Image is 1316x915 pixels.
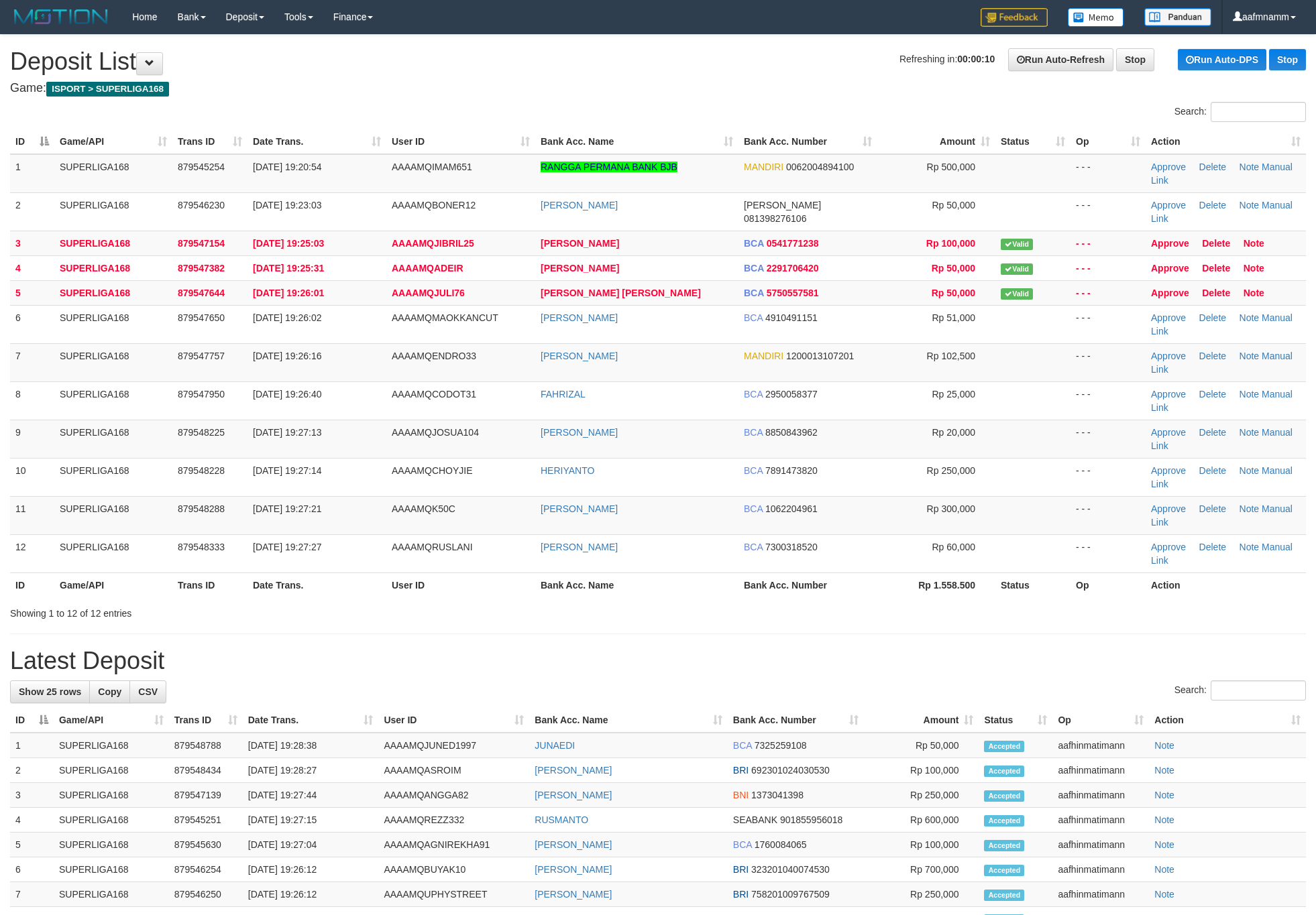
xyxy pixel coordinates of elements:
a: Approve [1151,263,1189,273]
span: [DATE] 19:20:54 [253,162,321,172]
td: SUPERLIGA168 [54,733,169,758]
th: Game/API [54,572,172,597]
span: Copy [98,686,121,697]
td: Rp 250,000 [864,783,979,808]
span: Accepted [984,840,1024,851]
span: Copy 323201040074530 to clipboard [751,864,830,875]
td: 12 [10,534,54,572]
td: 3 [10,231,54,255]
td: - - - [1071,534,1146,572]
a: Note [1240,389,1260,400]
a: Approve [1151,351,1186,361]
a: Manual Link [1151,200,1293,224]
th: Status: activate to sort column ascending [995,129,1071,154]
img: panduan.png [1144,8,1211,26]
td: SUPERLIGA168 [54,458,172,496]
span: MANDIRI [744,162,783,172]
td: aafhinmatimann [1052,833,1149,857]
span: [DATE] 19:25:31 [253,263,324,273]
th: Trans ID [172,572,248,597]
a: Stop [1269,49,1306,70]
a: Note [1154,889,1174,900]
span: 879547382 [178,263,225,273]
td: aafhinmatimann [1052,857,1149,882]
span: [PERSON_NAME] [744,200,821,210]
td: 2 [10,758,54,783]
td: [DATE] 19:27:44 [243,783,379,808]
span: AAAAMQK50C [392,503,455,514]
td: aafhinmatimann [1052,783,1149,808]
td: 7 [10,343,54,381]
span: Valid transaction [1001,263,1033,275]
a: Approve [1151,162,1186,172]
span: AAAAMQBONER12 [392,200,476,210]
a: Note [1154,864,1174,875]
input: Search: [1211,680,1306,700]
th: Date Trans.: activate to sort column ascending [243,708,379,733]
td: 2 [10,192,54,231]
span: AAAAMQRUSLANI [392,542,473,552]
th: Amount: activate to sort column ascending [864,708,979,733]
span: AAAAMQCODOT31 [392,389,476,400]
td: aafhinmatimann [1052,808,1149,833]
td: AAAAMQJUNED1997 [378,733,529,758]
td: 879548434 [169,758,243,783]
td: 5 [10,280,54,305]
a: Manual Link [1151,542,1293,566]
span: BRI [733,765,749,776]
span: AAAAMQJOSUA104 [392,427,479,438]
a: RANGGA PERMANA BANK BJB [541,162,677,172]
th: Status [995,572,1071,597]
span: Refreshing in: [899,54,995,64]
label: Search: [1174,102,1306,122]
td: 879546254 [169,857,243,882]
td: 6 [10,305,54,343]
span: MANDIRI [744,351,783,361]
span: Copy 7891473820 to clipboard [765,465,818,476]
a: Run Auto-DPS [1178,49,1266,70]
td: - - - [1071,343,1146,381]
span: Copy 901855956018 to clipboard [780,814,842,825]
td: SUPERLIGA168 [54,783,169,808]
a: [PERSON_NAME] [535,790,612,800]
th: ID: activate to sort column descending [10,129,54,154]
th: Status: activate to sort column ascending [979,708,1052,733]
a: Note [1244,238,1264,249]
div: Showing 1 to 12 of 12 entries [10,601,539,620]
a: Note [1244,263,1264,273]
span: Rp 50,000 [932,263,975,273]
a: Approve [1151,465,1186,476]
a: [PERSON_NAME] [535,889,612,900]
span: ISPORT > SUPERLIGA168 [46,82,169,97]
th: Bank Acc. Name [535,572,738,597]
td: [DATE] 19:27:04 [243,833,379,857]
th: User ID: activate to sort column ascending [378,708,529,733]
a: Manual Link [1151,427,1293,451]
span: Copy 5750557581 to clipboard [767,288,819,298]
td: SUPERLIGA168 [54,231,172,255]
span: BCA [744,238,764,249]
span: 879545254 [178,162,225,172]
span: BCA [733,839,752,850]
td: 8 [10,381,54,420]
label: Search: [1174,680,1306,700]
span: BCA [733,740,752,751]
td: [DATE] 19:26:12 [243,857,379,882]
a: Approve [1151,200,1186,210]
th: Bank Acc. Name: activate to sort column ascending [529,708,728,733]
span: Valid transaction [1001,239,1033,250]
th: Op: activate to sort column ascending [1071,129,1146,154]
span: BCA [744,389,763,400]
td: 879548788 [169,733,243,758]
span: 879548333 [178,542,225,552]
td: - - - [1071,255,1146,280]
span: AAAAMQADEIR [392,263,463,273]
span: BNI [733,790,749,800]
td: SUPERLIGA168 [54,154,172,193]
span: 879547950 [178,389,225,400]
a: [PERSON_NAME] [541,312,618,323]
a: RUSMANTO [535,814,588,825]
span: Rp 100,000 [926,238,975,249]
td: SUPERLIGA168 [54,758,169,783]
th: ID [10,572,54,597]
